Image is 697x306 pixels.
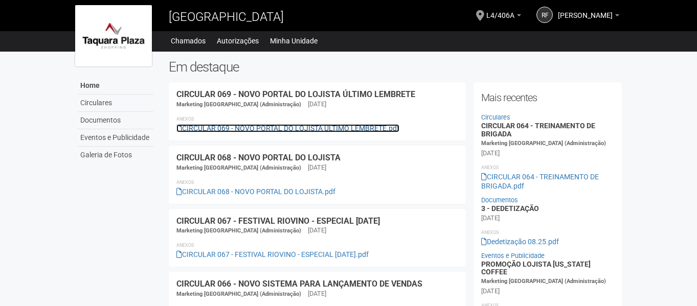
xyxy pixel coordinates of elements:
a: CIRCULAR 064 - TREINAMENTO DE BRIGADA [481,122,595,137]
li: Anexos [176,114,458,124]
span: L4/406A [486,2,514,19]
h2: Em destaque [169,59,622,75]
a: Documentos [78,112,153,129]
a: Home [78,77,153,95]
span: Marketing [GEOGRAPHIC_DATA] (Administração) [481,140,606,147]
div: [DATE] [308,289,326,298]
a: Autorizações [217,34,259,48]
li: Anexos [176,178,458,187]
a: Minha Unidade [270,34,318,48]
a: CIRCULAR 066 - NOVO SISTEMA PARA LANÇAMENTO DE VENDAS [176,279,422,289]
a: Eventos e Publicidade [78,129,153,147]
li: Anexos [481,228,615,237]
span: Marketing [GEOGRAPHIC_DATA] (Administração) [176,291,301,297]
a: 3 - DEDETIZAÇÃO [481,204,539,213]
a: CIRCULAR 068 - NOVO PORTAL DO LOJISTA [176,153,341,162]
span: Marketing [GEOGRAPHIC_DATA] (Administração) [176,164,301,171]
img: logo.jpg [75,5,152,66]
span: Regina Ferreira Alves da Silva [558,2,613,19]
span: Marketing [GEOGRAPHIC_DATA] (Administração) [176,227,301,234]
a: L4/406A [486,13,521,21]
a: CIRCULAR 067 - FESTIVAL RIOVINO - ESPECIAL [DATE] [176,216,380,226]
a: PROMOÇÃO LOJISTA [US_STATE] COFFEE [481,260,591,276]
span: Marketing [GEOGRAPHIC_DATA] (Administração) [481,278,606,285]
a: Dedetização 08.25.pdf [481,238,559,246]
a: RF [536,7,553,23]
span: [GEOGRAPHIC_DATA] [169,10,284,24]
a: Circulares [78,95,153,112]
a: CIRCULAR 067 - FESTIVAL RIOVINO - ESPECIAL [DATE].pdf [176,250,369,258]
li: Anexos [176,241,458,250]
div: [DATE] [481,149,500,158]
a: Circulares [481,113,510,121]
a: Galeria de Fotos [78,147,153,163]
a: Documentos [481,196,518,204]
div: [DATE] [308,226,326,235]
a: Eventos e Publicidade [481,252,545,260]
a: [PERSON_NAME] [558,13,619,21]
a: CIRCULAR 064 - TREINAMENTO DE BRIGADA.pdf [481,173,599,190]
div: [DATE] [308,100,326,109]
h2: Mais recentes [481,90,615,105]
a: CIRCULAR 069 - NOVO PORTAL DO LOJISTA ÚLTIMO LEMBRETE.pdf [176,124,399,132]
div: [DATE] [481,214,500,223]
a: Chamados [171,34,206,48]
span: Marketing [GEOGRAPHIC_DATA] (Administração) [176,101,301,108]
a: CIRCULAR 069 - NOVO PORTAL DO LOJISTA ÚLTIMO LEMBRETE [176,89,415,99]
a: CIRCULAR 068 - NOVO PORTAL DO LOJISTA.pdf [176,187,335,196]
div: [DATE] [308,163,326,172]
div: [DATE] [481,287,500,296]
li: Anexos [481,163,615,172]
